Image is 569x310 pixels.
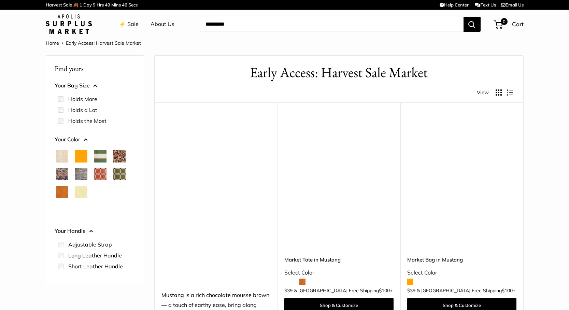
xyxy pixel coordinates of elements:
h1: Early Access: Harvest Sale Market [165,62,513,83]
a: ⚡️ Sale [119,19,139,29]
nav: Breadcrumb [46,39,141,47]
span: View [477,88,489,97]
span: Cart [512,20,524,28]
button: Display products as grid [496,89,502,96]
span: $39 [407,287,415,294]
span: Hrs [97,2,104,8]
button: Natural [56,150,68,163]
span: 46 [122,2,127,8]
label: Adjustable Strap [68,240,112,249]
a: Home [46,40,59,46]
a: Text Us [475,2,496,8]
span: Mins [111,2,121,8]
button: Blue Porcelain [56,168,68,180]
span: & [GEOGRAPHIC_DATA] Free Shipping + [417,288,515,293]
button: Daisy [75,186,87,198]
span: 1 [80,2,82,8]
span: Day [83,2,92,8]
div: Select Color [284,268,394,278]
button: Cheetah [113,150,126,163]
span: $39 [284,287,293,294]
button: Mustang [113,186,126,198]
a: Market Bag in Mustang [407,256,516,264]
p: Find yours [55,62,135,75]
span: 9 [93,2,96,8]
a: Market Tote in Mustang [284,256,394,264]
a: Market Tote in MustangMarket Tote in Mustang [284,119,394,229]
a: About Us [151,19,174,29]
button: Mint Sorbet [94,186,106,198]
label: Holds a Lot [68,106,97,114]
span: 49 [105,2,110,8]
button: Cognac [56,186,68,198]
label: Short Leather Handle [68,262,123,270]
a: Help Center [440,2,469,8]
div: Select Color [407,268,516,278]
span: Early Access: Harvest Sale Market [66,40,141,46]
button: White Porcelain [56,203,68,216]
a: Market Bag in MustangMarket Bag in Mustang [407,119,516,229]
a: 0 Cart [494,19,524,30]
button: Search [464,17,481,32]
button: Chenille Window Brick [94,168,106,180]
img: Apolis: Surplus Market [46,14,92,34]
button: Court Green [94,150,106,163]
button: Display products as list [507,89,513,96]
button: Your Bag Size [55,81,135,91]
button: Chenille Window Sage [113,168,126,180]
label: Holds the Most [68,117,106,125]
button: Orange [75,150,87,163]
label: Long Leather Handle [68,251,122,259]
button: Your Handle [55,226,135,236]
label: Holds More [68,95,97,103]
span: & [GEOGRAPHIC_DATA] Free Shipping + [294,288,393,293]
span: $100 [379,287,390,294]
span: 0 [500,18,507,25]
span: Secs [128,2,138,8]
input: Search... [200,17,464,32]
span: $100 [502,287,513,294]
button: Your Color [55,135,135,145]
button: Chambray [75,168,87,180]
a: Email Us [501,2,524,8]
